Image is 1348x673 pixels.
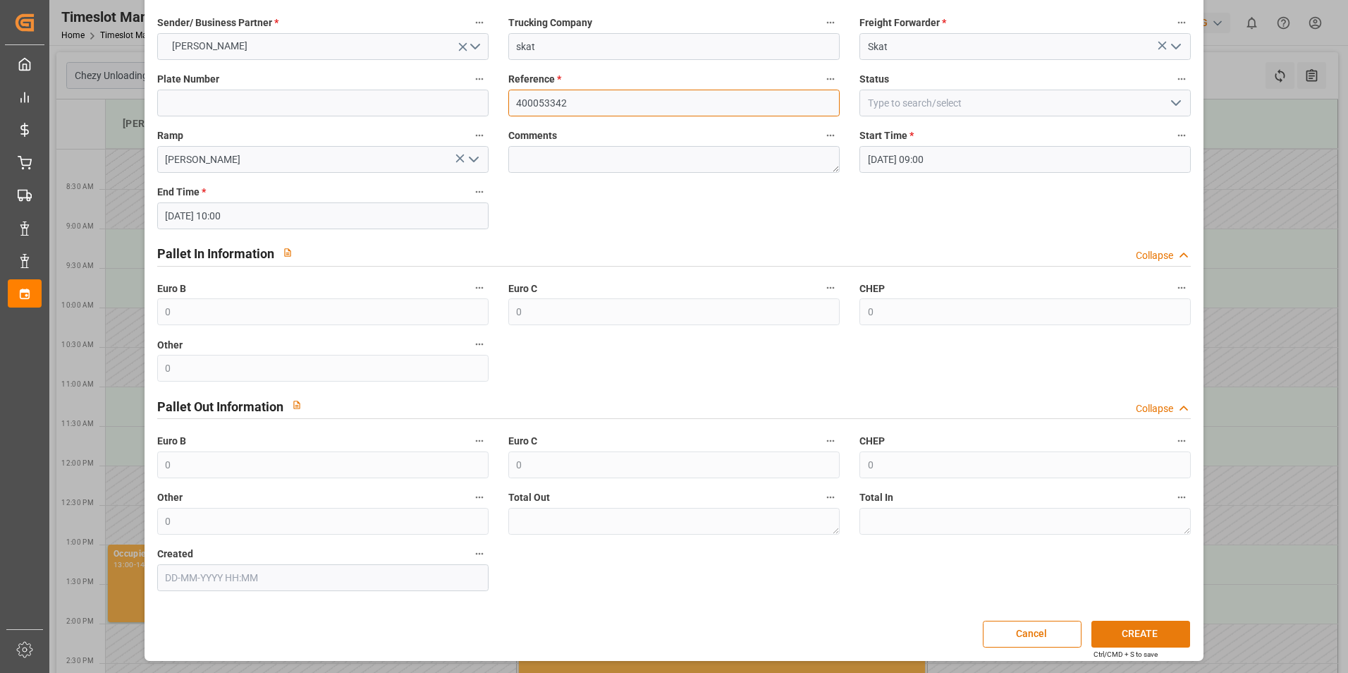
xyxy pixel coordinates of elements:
button: Trucking Company [821,13,840,32]
span: Euro B [157,434,186,449]
button: Euro B [470,279,489,297]
div: Ctrl/CMD + S to save [1093,649,1158,660]
input: DD-MM-YYYY HH:MM [157,564,489,591]
button: Other [470,335,489,353]
span: Start Time [859,128,914,143]
button: Freight Forwarder * [1172,13,1191,32]
button: Other [470,488,489,507]
span: Total Out [508,490,550,505]
span: Euro C [508,434,537,449]
button: Sender/ Business Partner * [470,13,489,32]
button: Status [1172,70,1191,88]
button: Plate Number [470,70,489,88]
h2: Pallet In Information [157,244,274,263]
button: open menu [462,149,483,171]
span: Trucking Company [508,16,592,30]
button: open menu [1165,36,1186,58]
button: Cancel [983,621,1082,648]
span: End Time [157,185,206,200]
span: Comments [508,128,557,143]
div: Collapse [1136,401,1173,416]
span: Status [859,72,889,87]
span: Total In [859,490,893,505]
button: View description [274,239,301,266]
button: Created [470,545,489,563]
button: open menu [1165,92,1186,114]
button: open menu [157,33,489,60]
button: Reference * [821,70,840,88]
span: Other [157,338,183,353]
div: Collapse [1136,248,1173,263]
button: Total In [1172,488,1191,507]
input: Type to search/select [859,90,1191,116]
span: Other [157,490,183,505]
span: Euro B [157,281,186,296]
span: Freight Forwarder [859,16,946,30]
span: Plate Number [157,72,219,87]
input: DD-MM-YYYY HH:MM [157,202,489,229]
span: Reference [508,72,561,87]
button: Euro C [821,432,840,450]
button: CREATE [1091,621,1190,648]
span: Created [157,547,193,562]
button: CHEP [1172,432,1191,450]
button: Start Time * [1172,126,1191,145]
span: [PERSON_NAME] [165,39,255,54]
button: Comments [821,126,840,145]
span: CHEP [859,434,885,449]
button: End Time * [470,183,489,201]
span: Ramp [157,128,183,143]
button: Euro B [470,432,489,450]
span: CHEP [859,281,885,296]
input: DD-MM-YYYY HH:MM [859,146,1191,173]
h2: Pallet Out Information [157,397,283,416]
button: View description [283,392,310,418]
input: Type to search/select [157,146,489,173]
span: Euro C [508,281,537,296]
button: Total Out [821,488,840,507]
button: CHEP [1172,279,1191,297]
span: Sender/ Business Partner [157,16,278,30]
button: Euro C [821,279,840,297]
button: Ramp [470,126,489,145]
